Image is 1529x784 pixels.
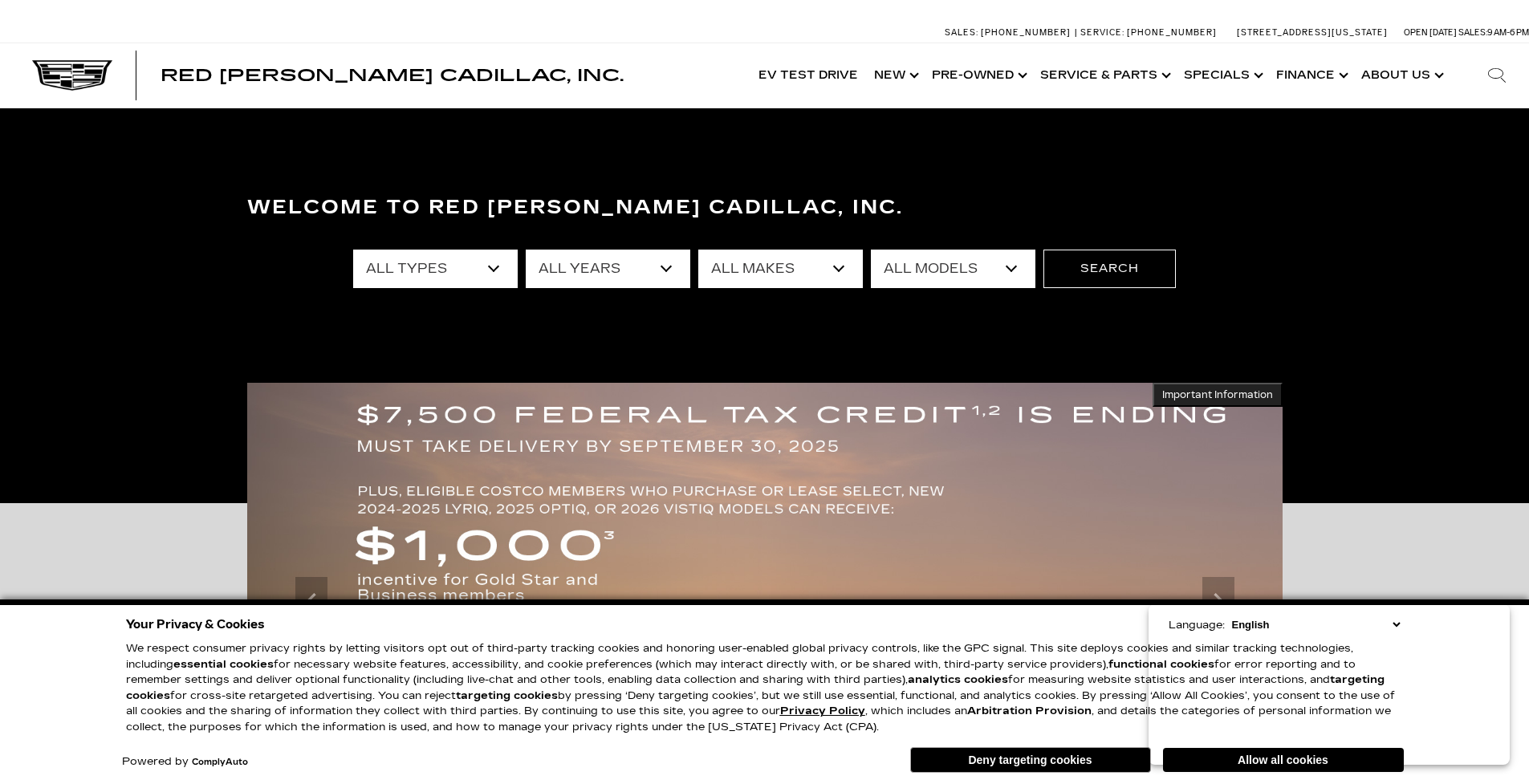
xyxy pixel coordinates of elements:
a: Pre-Owned [924,43,1032,108]
strong: functional cookies [1108,658,1214,671]
a: Finance [1268,43,1353,108]
span: 9 AM-6 PM [1487,27,1529,38]
a: Service & Parts [1032,43,1176,108]
select: Filter by model [871,250,1035,288]
span: Sales: [945,27,978,38]
select: Filter by type [353,250,518,288]
img: Cadillac Dark Logo with Cadillac White Text [32,60,112,91]
a: EV Test Drive [750,43,866,108]
button: Deny targeting cookies [910,747,1151,773]
a: Privacy Policy [780,705,865,717]
button: Search [1043,250,1176,288]
a: Sales: [PHONE_NUMBER] [945,28,1075,37]
span: Your Privacy & Cookies [126,613,265,636]
span: Red [PERSON_NAME] Cadillac, Inc. [161,66,624,85]
a: Service: [PHONE_NUMBER] [1075,28,1221,37]
span: [PHONE_NUMBER] [981,27,1071,38]
strong: essential cookies [173,658,274,671]
strong: Arbitration Provision [967,705,1092,717]
span: Sales: [1458,27,1487,38]
p: We respect consumer privacy rights by letting visitors opt out of third-party tracking cookies an... [126,641,1404,735]
button: Important Information [1153,383,1283,407]
a: About Us [1353,43,1449,108]
strong: targeting cookies [126,673,1385,702]
a: Red [PERSON_NAME] Cadillac, Inc. [161,67,624,83]
div: Next slide [1202,577,1234,625]
strong: analytics cookies [908,673,1008,686]
span: [PHONE_NUMBER] [1127,27,1217,38]
select: Filter by year [526,250,690,288]
span: Important Information [1162,388,1273,401]
div: Previous slide [295,577,327,625]
strong: targeting cookies [456,689,558,702]
a: Specials [1176,43,1268,108]
a: ComplyAuto [192,758,248,767]
select: Filter by make [698,250,863,288]
span: Open [DATE] [1404,27,1457,38]
a: New [866,43,924,108]
a: [STREET_ADDRESS][US_STATE] [1237,27,1388,38]
h3: Welcome to Red [PERSON_NAME] Cadillac, Inc. [247,192,1283,224]
div: Powered by [122,757,248,767]
span: Service: [1080,27,1124,38]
